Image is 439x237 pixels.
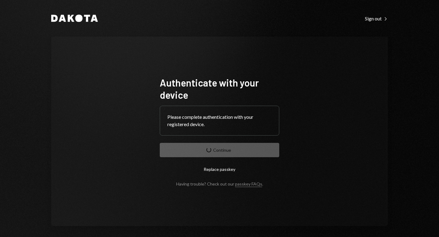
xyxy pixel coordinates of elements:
[176,181,263,186] div: Having trouble? Check out our .
[365,16,388,22] div: Sign out
[365,15,388,22] a: Sign out
[160,76,279,101] h1: Authenticate with your device
[167,113,272,128] div: Please complete authentication with your registered device.
[235,181,262,187] a: passkey FAQs
[160,162,279,176] button: Replace passkey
